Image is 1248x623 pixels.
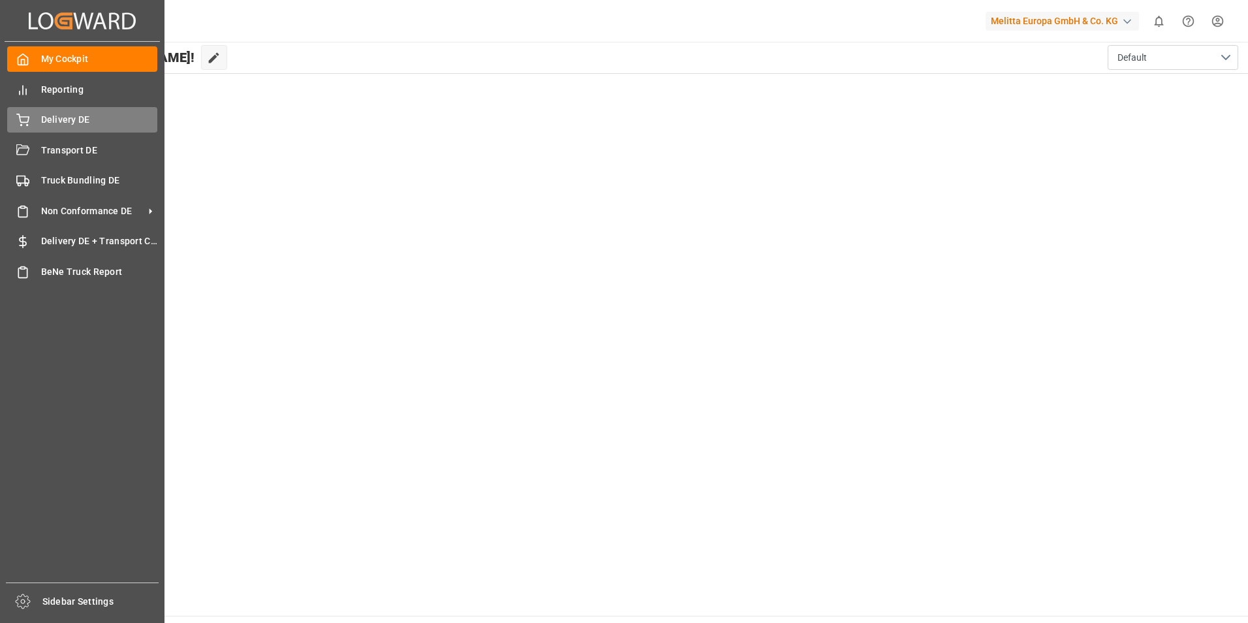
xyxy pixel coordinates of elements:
[54,45,195,70] span: Hello [PERSON_NAME]!
[41,83,158,97] span: Reporting
[7,168,157,193] a: Truck Bundling DE
[1117,51,1147,65] span: Default
[7,76,157,102] a: Reporting
[1174,7,1203,36] button: Help Center
[986,8,1144,33] button: Melitta Europa GmbH & Co. KG
[41,144,158,157] span: Transport DE
[42,595,159,609] span: Sidebar Settings
[41,204,144,218] span: Non Conformance DE
[7,229,157,254] a: Delivery DE + Transport Cost
[7,259,157,284] a: BeNe Truck Report
[1108,45,1238,70] button: open menu
[7,107,157,133] a: Delivery DE
[41,234,158,248] span: Delivery DE + Transport Cost
[41,113,158,127] span: Delivery DE
[41,52,158,66] span: My Cockpit
[41,174,158,187] span: Truck Bundling DE
[41,265,158,279] span: BeNe Truck Report
[986,12,1139,31] div: Melitta Europa GmbH & Co. KG
[7,137,157,163] a: Transport DE
[1144,7,1174,36] button: show 0 new notifications
[7,46,157,72] a: My Cockpit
